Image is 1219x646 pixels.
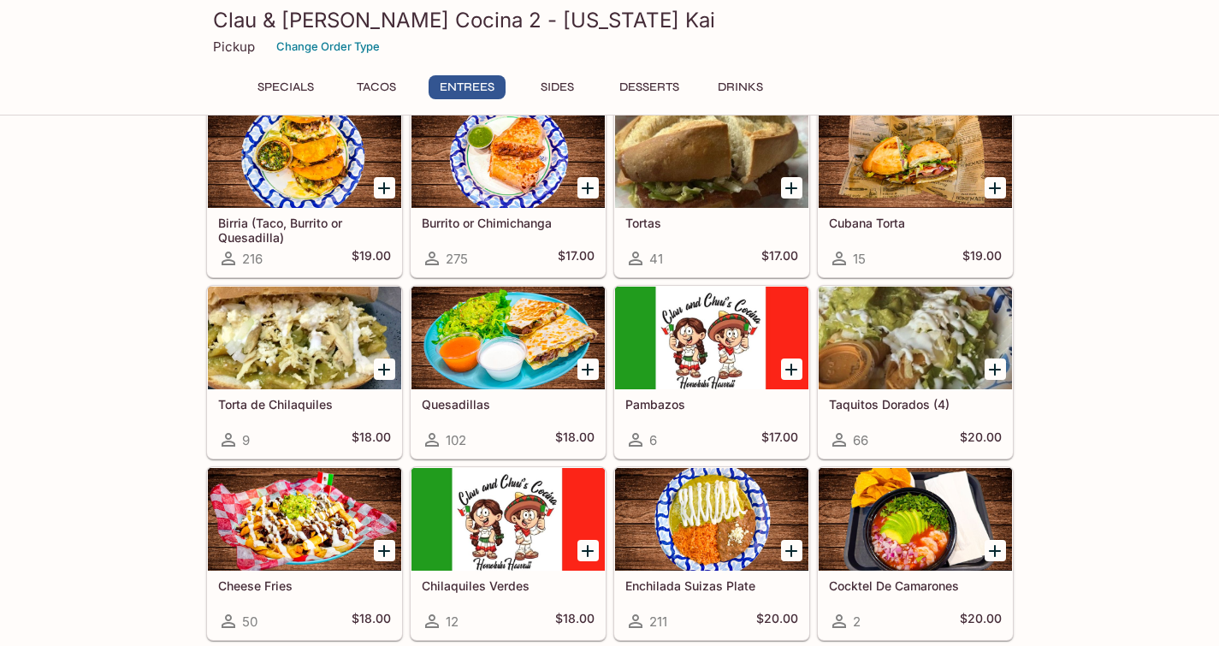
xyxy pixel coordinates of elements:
[829,578,1002,593] h5: Cocktel De Camarones
[242,613,257,630] span: 50
[213,39,255,55] p: Pickup
[829,216,1002,230] h5: Cubana Torta
[614,467,809,640] a: Enchilada Suizas Plate211$20.00
[446,432,466,448] span: 102
[207,467,402,640] a: Cheese Fries50$18.00
[208,468,401,571] div: Cheese Fries
[625,578,798,593] h5: Enchilada Suizas Plate
[429,75,506,99] button: Entrees
[422,397,595,412] h5: Quesadillas
[614,104,809,277] a: Tortas41$17.00
[985,540,1006,561] button: Add Cocktel De Camarones
[555,430,595,450] h5: $18.00
[555,611,595,631] h5: $18.00
[269,33,388,60] button: Change Order Type
[446,613,459,630] span: 12
[422,216,595,230] h5: Burrito or Chimichanga
[818,286,1013,459] a: Taquitos Dorados (4)66$20.00
[819,468,1012,571] div: Cocktel De Camarones
[218,578,391,593] h5: Cheese Fries
[242,432,250,448] span: 9
[853,613,861,630] span: 2
[649,432,657,448] span: 6
[218,216,391,244] h5: Birria (Taco, Burrito or Quesadilla)
[411,287,605,389] div: Quesadillas
[960,430,1002,450] h5: $20.00
[577,177,599,199] button: Add Burrito or Chimichanga
[411,286,606,459] a: Quesadillas102$18.00
[649,613,667,630] span: 211
[422,578,595,593] h5: Chilaquiles Verdes
[374,177,395,199] button: Add Birria (Taco, Burrito or Quesadilla)
[819,287,1012,389] div: Taquitos Dorados (4)
[818,467,1013,640] a: Cocktel De Camarones2$20.00
[577,359,599,380] button: Add Quesadillas
[610,75,689,99] button: Desserts
[411,104,606,277] a: Burrito or Chimichanga275$17.00
[649,251,663,267] span: 41
[985,177,1006,199] button: Add Cubana Torta
[615,287,808,389] div: Pambazos
[702,75,779,99] button: Drinks
[819,105,1012,208] div: Cubana Torta
[625,216,798,230] h5: Tortas
[352,248,391,269] h5: $19.00
[218,397,391,412] h5: Torta de Chilaquiles
[411,105,605,208] div: Burrito or Chimichanga
[577,540,599,561] button: Add Chilaquiles Verdes
[781,177,802,199] button: Add Tortas
[625,397,798,412] h5: Pambazos
[352,430,391,450] h5: $18.00
[242,251,263,267] span: 216
[247,75,324,99] button: Specials
[411,467,606,640] a: Chilaquiles Verdes12$18.00
[615,468,808,571] div: Enchilada Suizas Plate
[761,248,798,269] h5: $17.00
[960,611,1002,631] h5: $20.00
[207,286,402,459] a: Torta de Chilaquiles9$18.00
[962,248,1002,269] h5: $19.00
[411,468,605,571] div: Chilaquiles Verdes
[818,104,1013,277] a: Cubana Torta15$19.00
[213,7,1007,33] h3: Clau & [PERSON_NAME] Cocina 2 - [US_STATE] Kai
[208,287,401,389] div: Torta de Chilaquiles
[207,104,402,277] a: Birria (Taco, Burrito or Quesadilla)216$19.00
[446,251,468,267] span: 275
[781,359,802,380] button: Add Pambazos
[519,75,596,99] button: Sides
[614,286,809,459] a: Pambazos6$17.00
[853,432,868,448] span: 66
[615,105,808,208] div: Tortas
[374,540,395,561] button: Add Cheese Fries
[558,248,595,269] h5: $17.00
[781,540,802,561] button: Add Enchilada Suizas Plate
[374,359,395,380] button: Add Torta de Chilaquiles
[829,397,1002,412] h5: Taquitos Dorados (4)
[756,611,798,631] h5: $20.00
[208,105,401,208] div: Birria (Taco, Burrito or Quesadilla)
[338,75,415,99] button: Tacos
[761,430,798,450] h5: $17.00
[985,359,1006,380] button: Add Taquitos Dorados (4)
[352,611,391,631] h5: $18.00
[853,251,866,267] span: 15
